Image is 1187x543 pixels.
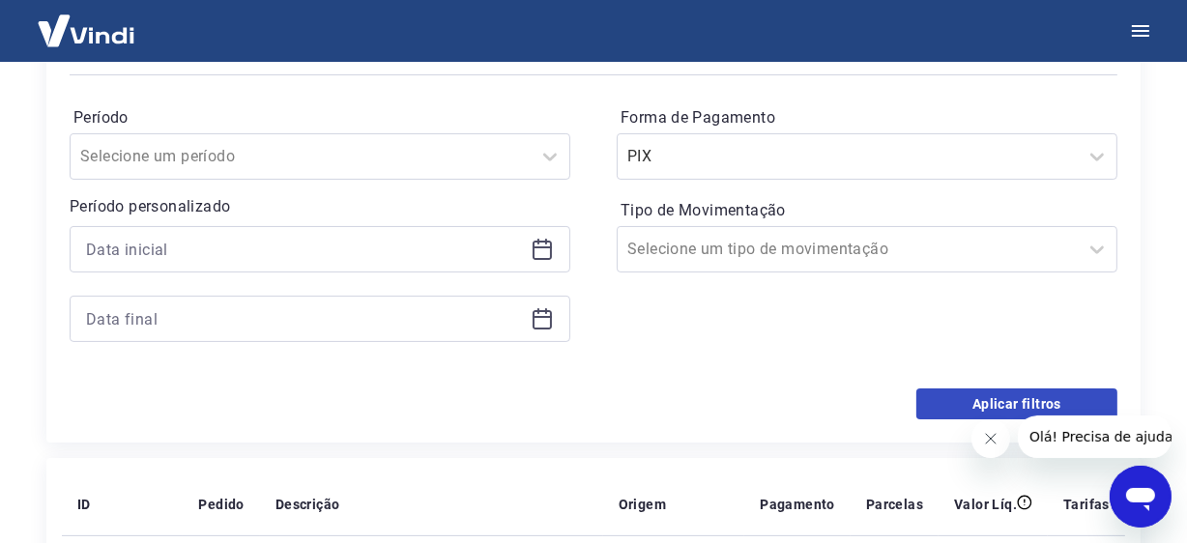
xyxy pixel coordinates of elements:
p: Valor Líq. [954,495,1017,514]
button: Aplicar filtros [916,388,1117,419]
iframe: Fechar mensagem [971,419,1010,458]
iframe: Mensagem da empresa [1018,415,1172,458]
p: Descrição [275,495,340,514]
input: Data inicial [86,235,523,264]
p: Origem [619,495,666,514]
label: Período [73,106,566,129]
iframe: Botão para abrir a janela de mensagens [1110,466,1172,528]
p: Tarifas [1063,495,1110,514]
img: Vindi [23,1,149,60]
label: Tipo de Movimentação [621,199,1114,222]
p: Parcelas [866,495,923,514]
label: Forma de Pagamento [621,106,1114,129]
p: ID [77,495,91,514]
p: Pagamento [760,495,835,514]
p: Período personalizado [70,195,570,218]
span: Olá! Precisa de ajuda? [12,14,162,29]
input: Data final [86,304,523,333]
p: Pedido [198,495,244,514]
